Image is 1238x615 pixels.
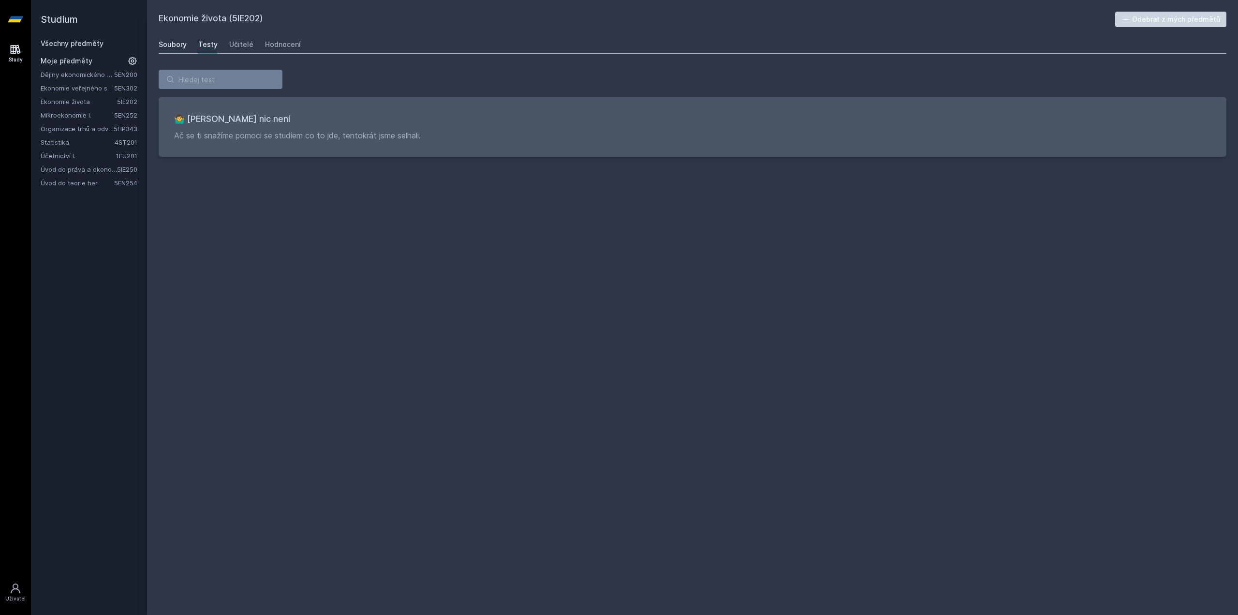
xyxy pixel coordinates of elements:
div: Učitelé [229,40,253,49]
a: Ekonomie života [41,97,117,106]
a: 4ST201 [115,138,137,146]
a: 1FU201 [116,152,137,160]
div: Hodnocení [265,40,301,49]
a: Statistika [41,137,115,147]
a: Učitelé [229,35,253,54]
button: Odebrat z mých předmětů [1115,12,1227,27]
span: Moje předměty [41,56,92,66]
div: Study [9,56,23,63]
a: Ekonomie veřejného sektoru [41,83,114,93]
a: Mikroekonomie I. [41,110,114,120]
a: Study [2,39,29,68]
a: Úvod do teorie her [41,178,114,188]
a: Testy [198,35,218,54]
h3: 🤷‍♂️ [PERSON_NAME] nic není [174,112,1211,126]
a: 5EN200 [114,71,137,78]
a: Soubory [159,35,187,54]
a: Dějiny ekonomického myšlení [41,70,114,79]
a: 5EN254 [114,179,137,187]
a: 5EN302 [114,84,137,92]
a: Úvod do práva a ekonomie [41,165,117,174]
p: Ač se ti snažíme pomoci se studiem co to jde, tentokrát jsme selhali. [174,130,1211,141]
a: 5IE202 [117,98,137,105]
div: Uživatel [5,595,26,602]
a: 5HP343 [114,125,137,133]
h2: Ekonomie života (5IE202) [159,12,1115,27]
a: 5EN252 [114,111,137,119]
a: Uživatel [2,578,29,607]
input: Hledej test [159,70,282,89]
a: Hodnocení [265,35,301,54]
a: 5IE250 [117,165,137,173]
a: Všechny předměty [41,39,103,47]
a: Účetnictví I. [41,151,116,161]
div: Soubory [159,40,187,49]
a: Organizace trhů a odvětví pohledem manažerů [41,124,114,134]
div: Testy [198,40,218,49]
